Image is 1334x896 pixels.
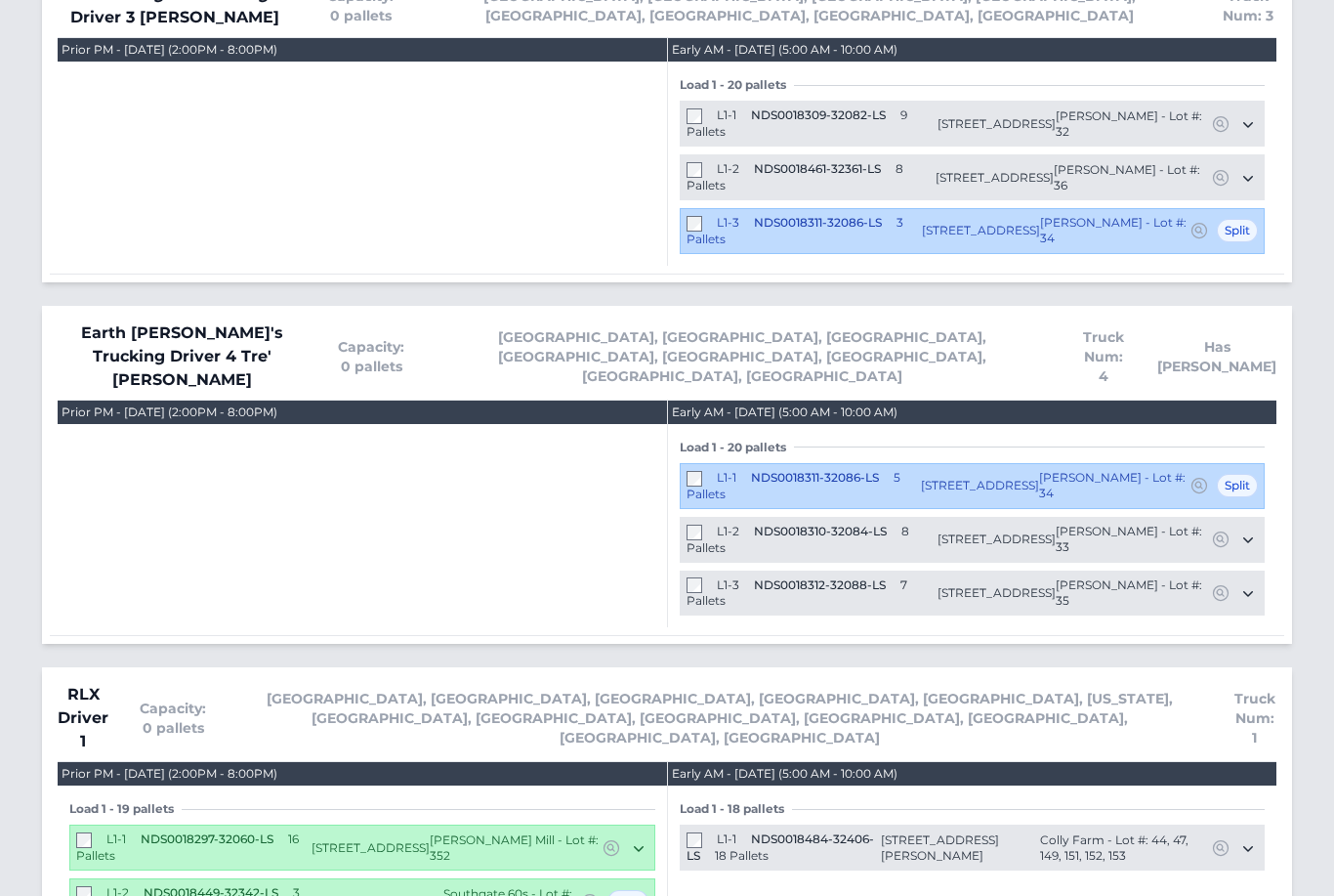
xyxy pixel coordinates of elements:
[715,849,769,864] span: 18 Pallets
[58,322,307,393] span: Earth [PERSON_NAME]'s Trucking Driver 4 Tre' [PERSON_NAME]
[430,833,602,865] span: [PERSON_NAME] Mill - Lot #: 352
[62,405,277,421] div: Prior PM - [DATE] (2:00PM - 8:00PM)
[751,108,886,123] span: NDS0018309-32082-LS
[936,171,1054,187] span: [STREET_ADDRESS]
[687,162,903,193] span: 8 Pallets
[881,833,1040,865] span: [STREET_ADDRESS][PERSON_NAME]
[751,471,879,486] span: NDS0018311-32086-LS
[1056,109,1211,141] span: [PERSON_NAME] - Lot #: 32
[106,832,126,847] span: L1-1
[938,117,1056,133] span: [STREET_ADDRESS]
[687,108,907,140] span: 9 Pallets
[62,43,277,59] div: Prior PM - [DATE] (2:00PM - 8:00PM)
[1217,220,1258,243] span: Split
[754,162,881,177] span: NDS0018461-32361-LS
[680,78,794,94] span: Load 1 - 20 pallets
[436,328,1049,387] span: [GEOGRAPHIC_DATA], [GEOGRAPHIC_DATA], [GEOGRAPHIC_DATA], [GEOGRAPHIC_DATA], [GEOGRAPHIC_DATA], [G...
[1217,475,1258,498] span: Split
[1157,338,1276,377] span: Has [PERSON_NAME]
[1056,578,1211,610] span: [PERSON_NAME] - Lot #: 35
[922,224,1040,239] span: [STREET_ADDRESS]
[938,533,1056,548] span: [STREET_ADDRESS]
[680,802,792,818] span: Load 1 - 18 pallets
[1232,690,1276,748] span: Truck Num: 1
[672,405,897,421] div: Early AM - [DATE] (5:00 AM - 10:00 AM)
[140,700,206,739] span: Capacity: 0 pallets
[717,471,736,486] span: L1-1
[69,802,182,818] span: Load 1 - 19 pallets
[62,767,277,783] div: Prior PM - [DATE] (2:00PM - 8:00PM)
[687,578,907,610] span: 7 Pallets
[680,441,794,456] span: Load 1 - 20 pallets
[141,832,273,847] span: NDS0018297-32060-LS
[754,525,887,539] span: NDS0018310-32084-LS
[672,43,897,59] div: Early AM - [DATE] (5:00 AM - 10:00 AM)
[312,841,430,857] span: [STREET_ADDRESS]
[1080,328,1126,387] span: Truck Num: 4
[717,832,736,847] span: L1-1
[717,578,739,593] span: L1-3
[938,586,1056,602] span: [STREET_ADDRESS]
[717,525,739,539] span: L1-2
[921,479,1039,494] span: [STREET_ADDRESS]
[1054,163,1211,194] span: [PERSON_NAME] - Lot #: 36
[237,690,1201,748] span: [GEOGRAPHIC_DATA], [GEOGRAPHIC_DATA], [GEOGRAPHIC_DATA], [GEOGRAPHIC_DATA], [GEOGRAPHIC_DATA], [U...
[76,832,299,864] span: 16 Pallets
[687,832,874,864] span: NDS0018484-32406-LS
[1040,833,1211,865] span: Colly Farm - Lot #: 44, 47, 149, 151, 152, 153
[717,108,736,123] span: L1-1
[672,767,897,783] div: Early AM - [DATE] (5:00 AM - 10:00 AM)
[687,471,900,502] span: 5 Pallets
[1040,216,1189,247] span: [PERSON_NAME] - Lot #: 34
[687,216,903,247] span: 3 Pallets
[1056,525,1211,556] span: [PERSON_NAME] - Lot #: 33
[717,216,739,231] span: L1-3
[1039,471,1189,502] span: [PERSON_NAME] - Lot #: 34
[58,684,108,754] span: RLX Driver 1
[754,216,882,231] span: NDS0018311-32086-LS
[717,162,739,177] span: L1-2
[754,578,886,593] span: NDS0018312-32088-LS
[687,525,909,556] span: 8 Pallets
[338,338,404,377] span: Capacity: 0 pallets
